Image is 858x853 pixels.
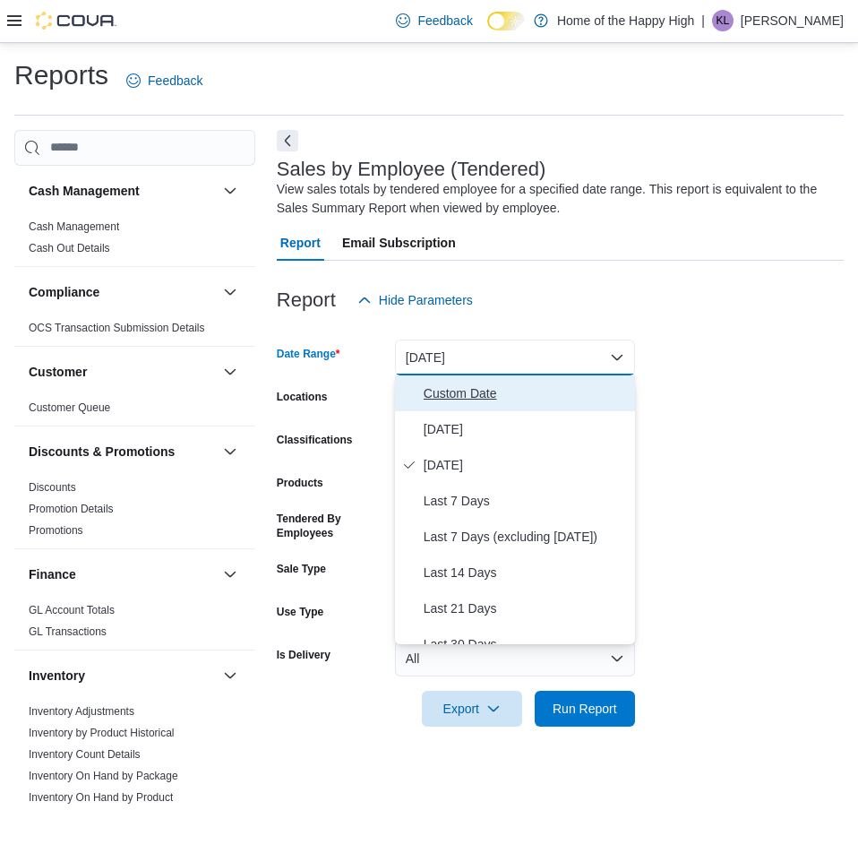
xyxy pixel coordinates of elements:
[219,281,241,303] button: Compliance
[29,220,119,234] span: Cash Management
[29,363,216,381] button: Customer
[29,401,110,414] a: Customer Queue
[277,289,336,311] h3: Report
[379,291,473,309] span: Hide Parameters
[29,704,134,719] span: Inventory Adjustments
[29,480,76,495] span: Discounts
[277,159,546,180] h3: Sales by Employee (Tendered)
[487,12,525,30] input: Dark Mode
[29,220,119,233] a: Cash Management
[280,225,321,261] span: Report
[29,503,114,515] a: Promotion Details
[29,667,85,685] h3: Inventory
[424,562,628,583] span: Last 14 Days
[277,180,835,218] div: View sales totals by tendered employee for a specified date range. This report is equivalent to t...
[741,10,844,31] p: [PERSON_NAME]
[535,691,635,727] button: Run Report
[712,10,734,31] div: Kiannah Lloyd
[29,705,134,718] a: Inventory Adjustments
[14,57,108,93] h1: Reports
[14,317,255,346] div: Compliance
[148,72,202,90] span: Feedback
[277,512,388,540] label: Tendered By Employees
[29,625,107,639] span: GL Transactions
[395,340,635,375] button: [DATE]
[14,599,255,650] div: Finance
[219,564,241,585] button: Finance
[424,633,628,655] span: Last 30 Days
[29,603,115,617] span: GL Account Totals
[29,726,175,740] span: Inventory by Product Historical
[29,283,99,301] h3: Compliance
[29,502,114,516] span: Promotion Details
[701,10,705,31] p: |
[29,242,110,254] a: Cash Out Details
[557,10,694,31] p: Home of the Happy High
[29,182,140,200] h3: Cash Management
[29,727,175,739] a: Inventory by Product Historical
[29,625,107,638] a: GL Transactions
[29,565,76,583] h3: Finance
[417,12,472,30] span: Feedback
[29,481,76,494] a: Discounts
[433,691,511,727] span: Export
[389,3,479,39] a: Feedback
[424,418,628,440] span: [DATE]
[277,347,340,361] label: Date Range
[29,747,141,762] span: Inventory Count Details
[395,641,635,676] button: All
[29,443,216,461] button: Discounts & Promotions
[277,433,353,447] label: Classifications
[277,562,326,576] label: Sale Type
[14,397,255,426] div: Customer
[29,523,83,538] span: Promotions
[29,667,216,685] button: Inventory
[395,375,635,644] div: Select listbox
[29,770,178,782] a: Inventory On Hand by Package
[119,63,210,99] a: Feedback
[219,361,241,383] button: Customer
[36,12,116,30] img: Cova
[424,383,628,404] span: Custom Date
[424,526,628,547] span: Last 7 Days (excluding [DATE])
[29,524,83,537] a: Promotions
[29,604,115,616] a: GL Account Totals
[277,648,330,662] label: Is Delivery
[424,454,628,476] span: [DATE]
[29,321,205,335] span: OCS Transaction Submission Details
[342,225,456,261] span: Email Subscription
[553,700,617,718] span: Run Report
[29,283,216,301] button: Compliance
[487,30,488,31] span: Dark Mode
[29,443,175,461] h3: Discounts & Promotions
[219,180,241,202] button: Cash Management
[29,322,205,334] a: OCS Transaction Submission Details
[29,363,87,381] h3: Customer
[422,691,522,727] button: Export
[424,490,628,512] span: Last 7 Days
[29,791,173,804] a: Inventory On Hand by Product
[350,282,480,318] button: Hide Parameters
[29,769,178,783] span: Inventory On Hand by Package
[277,605,323,619] label: Use Type
[29,241,110,255] span: Cash Out Details
[277,390,328,404] label: Locations
[716,10,730,31] span: KL
[29,565,216,583] button: Finance
[29,790,173,805] span: Inventory On Hand by Product
[29,401,110,415] span: Customer Queue
[219,441,241,462] button: Discounts & Promotions
[277,130,298,151] button: Next
[14,216,255,266] div: Cash Management
[29,182,216,200] button: Cash Management
[424,598,628,619] span: Last 21 Days
[14,477,255,548] div: Discounts & Promotions
[29,748,141,761] a: Inventory Count Details
[219,665,241,686] button: Inventory
[277,476,323,490] label: Products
